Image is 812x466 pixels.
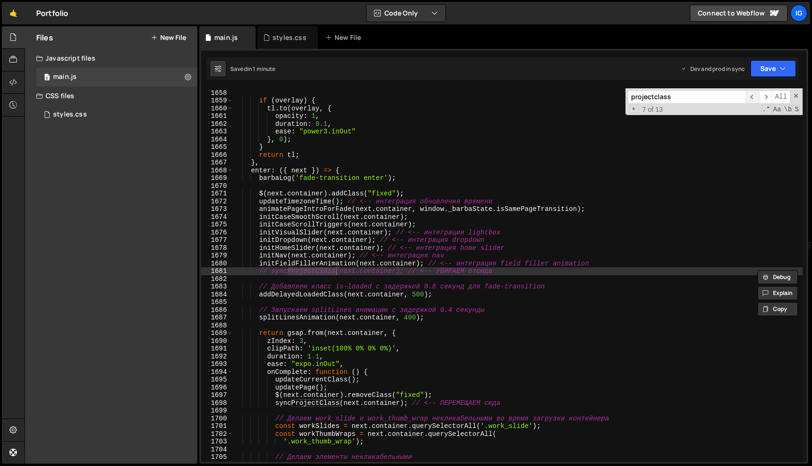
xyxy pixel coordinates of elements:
[36,68,197,86] div: 14577/44954.js
[201,376,233,384] div: 1695
[201,97,233,105] div: 1659
[201,275,233,283] div: 1682
[201,167,233,175] div: 1668
[757,302,798,316] button: Copy
[757,270,798,284] button: Debug
[201,174,233,182] div: 1669
[201,182,233,190] div: 1670
[201,453,233,461] div: 1705
[201,128,233,136] div: 1663
[247,65,276,73] div: in 1 minute
[325,33,365,42] div: New File
[201,415,233,423] div: 1700
[36,105,197,124] div: 14577/44352.css
[772,90,790,104] span: Alt-Enter
[201,298,233,306] div: 1685
[201,190,233,198] div: 1671
[201,314,233,322] div: 1687
[53,110,87,119] div: styles.css
[201,221,233,229] div: 1675
[201,329,233,337] div: 1689
[746,90,759,104] span: ​
[201,120,233,128] div: 1662
[783,105,793,114] span: Whole Word Search
[201,213,233,221] div: 1674
[790,5,807,22] a: Ig
[201,399,233,407] div: 1698
[273,33,306,42] div: styles.css
[201,229,233,237] div: 1676
[44,74,50,82] span: 0
[201,291,233,299] div: 1684
[214,33,238,42] div: main.js
[25,49,197,68] div: Javascript files
[201,89,233,97] div: 1658
[201,430,233,438] div: 1702
[201,283,233,291] div: 1683
[201,260,233,268] div: 1680
[639,106,667,114] span: 7 of 13
[201,105,233,113] div: 1660
[772,105,782,114] span: CaseSensitive Search
[201,391,233,399] div: 1697
[25,86,197,105] div: CSS files
[201,353,233,361] div: 1692
[201,438,233,446] div: 1703
[2,2,25,24] a: 🤙
[201,345,233,353] div: 1691
[367,5,445,22] button: Code Only
[36,32,53,43] h2: Files
[629,105,639,114] span: Toggle Replace mode
[794,105,800,114] span: Search In Selection
[750,60,796,77] button: Save
[201,198,233,206] div: 1672
[201,360,233,368] div: 1693
[201,151,233,159] div: 1666
[757,286,798,300] button: Explain
[201,244,233,252] div: 1678
[201,322,233,330] div: 1688
[690,5,788,22] a: Connect to Webflow
[628,90,746,104] input: Search for
[201,267,233,275] div: 1681
[759,90,772,104] span: ​
[201,407,233,415] div: 1699
[201,205,233,213] div: 1673
[151,34,186,41] button: New File
[201,252,233,260] div: 1679
[201,112,233,120] div: 1661
[201,236,233,244] div: 1677
[201,337,233,345] div: 1690
[681,65,745,73] div: Dev and prod in sync
[201,159,233,167] div: 1667
[201,422,233,430] div: 1701
[761,105,771,114] span: RegExp Search
[201,306,233,314] div: 1686
[201,136,233,144] div: 1664
[201,446,233,454] div: 1704
[230,65,276,73] div: Saved
[201,368,233,376] div: 1694
[201,143,233,151] div: 1665
[53,73,77,81] div: main.js
[201,384,233,392] div: 1696
[36,8,68,19] div: Portfolio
